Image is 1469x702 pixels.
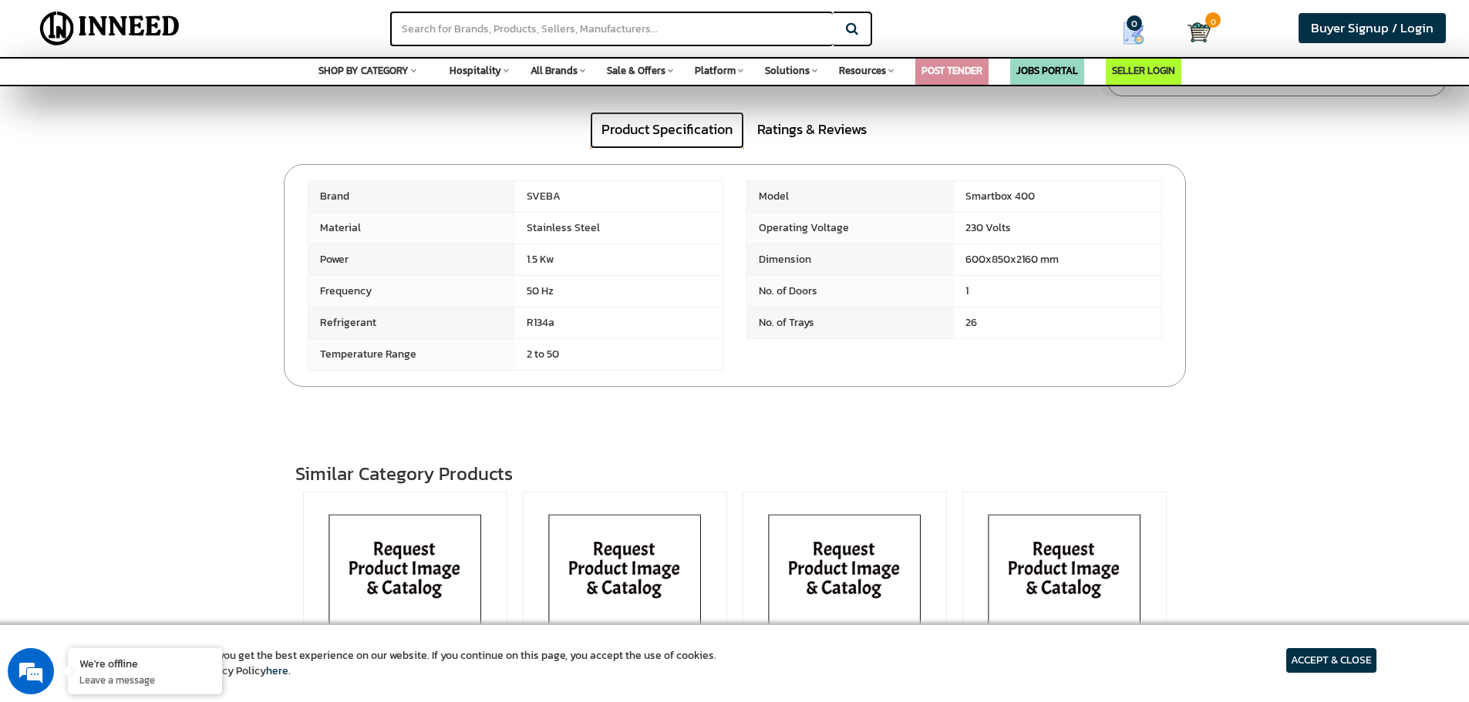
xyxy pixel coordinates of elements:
span: 1.5 Kw [515,244,723,275]
span: Operating Voltage [747,213,955,244]
span: We are offline. Please leave us a message. [32,194,269,350]
span: 26 [954,307,1161,338]
span: Hospitality [450,63,501,78]
span: SHOP BY CATEGORY [318,63,409,78]
img: salesiqlogo_leal7QplfZFryJ6FIlVepeu7OftD7mt8q6exU6-34PB8prfIgodN67KcxXM9Y7JQ_.png [106,405,117,414]
img: logo_Zg8I0qSkbAqR2WFHt3p6CTuqpyXMFPubPcD2OT02zFN43Cy9FUNNG3NEPhM_Q1qe_.png [26,92,65,101]
span: Smartbox 400 [954,181,1161,212]
em: Submit [226,475,280,495]
span: Platform [695,63,736,78]
span: 1 [954,276,1161,307]
a: Buyer Signup / Login [1299,13,1446,43]
img: INDULGE FX-14 Electric Proofer [751,499,938,699]
h3: Similar Category Products [295,464,1174,484]
a: SELLER LOGIN [1112,63,1175,78]
span: R134a [515,307,723,338]
span: Sale & Offers [607,63,665,78]
span: Refrigerant [308,307,516,338]
div: Minimize live chat window [253,8,290,45]
img: SINMAG ST-100 Proofer [971,499,1158,699]
em: Driven by SalesIQ [121,404,196,415]
span: 50 Hz [515,276,723,307]
img: Inneed.Market [27,9,193,48]
div: Leave a message [80,86,259,106]
span: All Brands [531,63,578,78]
a: Cart 0 [1188,15,1202,49]
img: Cart [1188,21,1211,44]
a: Product Specification [590,112,744,149]
span: Model [747,181,955,212]
p: Leave a message [79,673,211,687]
article: We use cookies to ensure you get the best experience on our website. If you continue on this page... [93,648,716,679]
span: Power [308,244,516,275]
span: Resources [839,63,886,78]
span: 0 [1127,15,1142,31]
div: We're offline [79,656,211,670]
input: Search for Brands, Products, Sellers, Manufacturers... [390,12,833,46]
img: Show My Quotes [1122,22,1145,45]
span: Temperature Range [308,339,516,370]
span: Buyer Signup / Login [1311,18,1434,38]
span: 0 [1205,12,1221,28]
textarea: Type your message and click 'Submit' [8,421,294,475]
img: HOTMAX Electric Proofer [531,499,719,699]
span: 2 to 50 [515,339,723,370]
span: No. of Doors [747,276,955,307]
span: Stainless Steel [515,213,723,244]
span: Frequency [308,276,516,307]
a: JOBS PORTAL [1016,63,1078,78]
a: Ratings & Reviews [746,112,878,147]
span: No. of Trays [747,307,955,338]
span: Brand [308,181,516,212]
span: 600x850x2160 mm [954,244,1161,275]
article: ACCEPT & CLOSE [1286,648,1376,673]
span: 230 Volts [954,213,1161,244]
span: Solutions [765,63,810,78]
span: SVEBA [515,181,723,212]
a: my Quotes 0 [1092,15,1188,51]
span: Material [308,213,516,244]
a: here [266,663,288,679]
span: Dimension [747,244,955,275]
img: SS Under Counter Proofer [312,499,499,699]
a: POST TENDER [921,63,982,78]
